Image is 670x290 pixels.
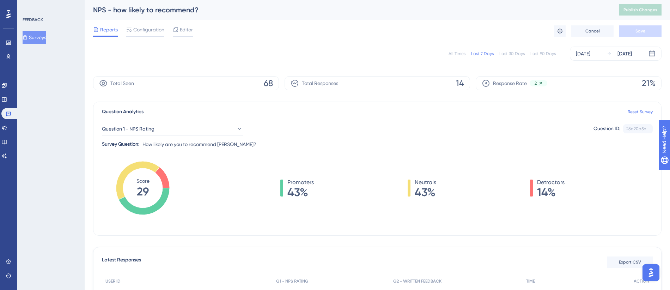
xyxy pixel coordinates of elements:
span: Detractors [537,178,565,187]
span: Editor [180,25,193,34]
span: 68 [264,78,273,89]
span: 2 [535,80,537,86]
span: Total Seen [110,79,134,87]
div: Last 7 Days [471,51,494,56]
div: 28a20a5b... [626,126,650,132]
span: 21% [642,78,656,89]
span: How likely are you to recommend [PERSON_NAME]? [142,140,256,149]
span: Latest Responses [102,256,141,268]
span: Cancel [585,28,600,34]
div: [DATE] [617,49,632,58]
span: Question Analytics [102,108,144,116]
span: 14% [537,187,565,198]
span: Publish Changes [623,7,657,13]
span: Neutrals [415,178,436,187]
div: FEEDBACK [23,17,43,23]
button: Question 1 - NPS Rating [102,122,243,136]
div: Last 90 Days [530,51,556,56]
button: Cancel [571,25,614,37]
span: Total Responses [302,79,338,87]
tspan: Score [136,178,150,184]
span: USER ID [105,278,121,284]
div: All Times [449,51,465,56]
div: NPS - how likely to recommend? [93,5,602,15]
span: Need Help? [17,2,44,10]
span: ACTION [634,278,649,284]
span: TIME [526,278,535,284]
span: Promoters [287,178,314,187]
span: 43% [287,187,314,198]
span: Configuration [133,25,164,34]
span: Save [635,28,645,34]
button: Surveys [23,31,46,44]
span: Question 1 - NPS Rating [102,125,154,133]
span: 14 [456,78,464,89]
div: Last 30 Days [499,51,525,56]
div: Question ID: [593,124,620,133]
button: Publish Changes [619,4,662,16]
span: Q1 - NPS RATING [276,278,308,284]
span: Response Rate [493,79,527,87]
tspan: 29 [137,185,149,198]
a: Reset Survey [628,109,653,115]
button: Export CSV [607,256,653,268]
span: Export CSV [619,259,641,265]
iframe: UserGuiding AI Assistant Launcher [640,262,662,283]
button: Save [619,25,662,37]
span: 43% [415,187,436,198]
span: Reports [100,25,118,34]
span: Q2 - WRITTEN FEEDBACK [393,278,441,284]
div: [DATE] [576,49,590,58]
div: Survey Question: [102,140,140,149]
